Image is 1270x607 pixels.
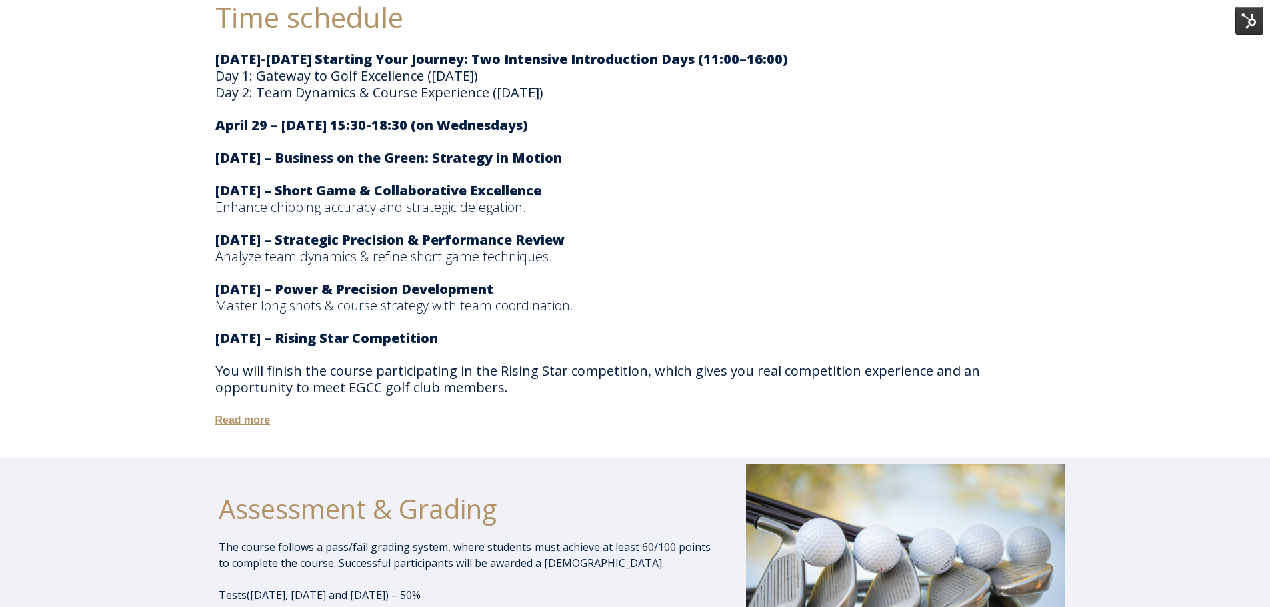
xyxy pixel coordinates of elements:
[215,329,438,347] strong: [DATE] – Rising Star Competition
[219,492,711,526] h1: Assessment & Grading
[247,588,385,602] span: ([DATE], [DATE] and [DATE]
[215,362,980,396] span: You will finish the course participating in the Rising Star competition, which gives you real com...
[215,149,562,167] strong: [DATE] – Business on the Green: Strategy in Motion
[215,67,478,85] span: Day 1: Gateway to Golf Excellence ([DATE])
[215,182,1055,215] h4: Enhance chipping accuracy and strategic delegation.
[215,414,271,426] a: Read more
[1235,7,1263,35] img: HubSpot Tools Menu Toggle
[215,281,1055,314] h4: Master long shots & course strategy with team coordination.
[215,231,1055,265] h4: Analyze team dynamics & refine short game techniques.
[215,231,565,249] strong: [DATE] – Strategic Precision & Performance Review
[215,280,493,298] strong: [DATE] – Power & Precision Development
[215,181,541,199] strong: [DATE] – Short Game & Collaborative Excellence
[215,116,528,134] strong: April 29 – [DATE] 15:30-18:30 (on Wednesdays)
[215,83,543,101] span: Day 2: Team Dynamics & Course Experience ([DATE])
[215,50,788,68] strong: [DATE]-[DATE] Starting Your Journey: Two Intensive Introduction Days (11:00–16:00)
